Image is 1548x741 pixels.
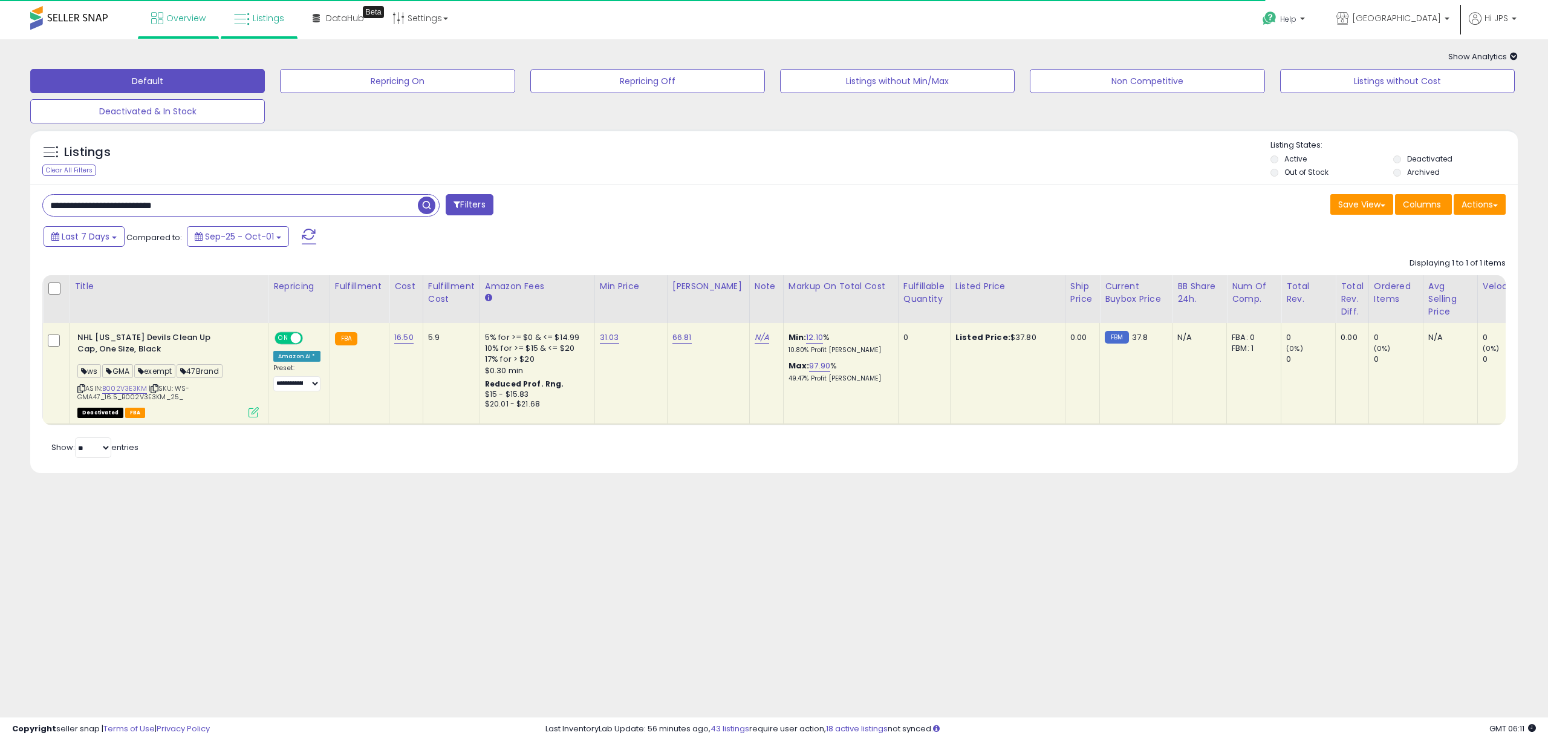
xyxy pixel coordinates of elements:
[1403,198,1441,211] span: Columns
[428,280,475,305] div: Fulfillment Cost
[446,194,493,215] button: Filters
[30,69,265,93] button: Default
[903,332,941,343] div: 0
[77,408,123,418] span: All listings that are unavailable for purchase on Amazon for any reason other than out-of-stock
[1483,280,1527,293] div: Velocity
[1070,280,1094,305] div: Ship Price
[1374,354,1423,365] div: 0
[177,364,223,378] span: 47Brand
[1232,332,1272,343] div: FBA: 0
[789,332,889,354] div: %
[1341,332,1359,343] div: 0.00
[187,226,289,247] button: Sep-25 - Oct-01
[1253,2,1317,39] a: Help
[1030,69,1264,93] button: Non Competitive
[51,442,138,453] span: Show: entries
[273,364,320,391] div: Preset:
[64,144,111,161] h5: Listings
[600,331,619,344] a: 31.03
[1284,154,1307,164] label: Active
[789,331,807,343] b: Min:
[363,6,384,18] div: Tooltip anchor
[1280,14,1296,24] span: Help
[1286,332,1335,343] div: 0
[1330,194,1393,215] button: Save View
[955,280,1060,293] div: Listed Price
[1485,12,1508,24] span: Hi JPS
[1469,12,1517,39] a: Hi JPS
[1132,331,1148,343] span: 37.8
[62,230,109,243] span: Last 7 Days
[276,333,291,344] span: ON
[166,12,206,24] span: Overview
[335,332,357,345] small: FBA
[30,99,265,123] button: Deactivated & In Stock
[789,346,889,354] p: 10.80% Profit [PERSON_NAME]
[672,331,692,344] a: 66.81
[1286,344,1303,353] small: (0%)
[253,12,284,24] span: Listings
[955,332,1056,343] div: $37.80
[789,374,889,383] p: 49.47% Profit [PERSON_NAME]
[485,354,585,365] div: 17% for > $20
[1428,280,1472,318] div: Avg Selling Price
[326,12,364,24] span: DataHub
[809,360,830,372] a: 97.90
[485,293,492,304] small: Amazon Fees.
[1105,280,1167,305] div: Current Buybox Price
[485,390,585,400] div: $15 - $15.83
[1407,167,1440,177] label: Archived
[955,331,1010,343] b: Listed Price:
[1341,280,1364,318] div: Total Rev. Diff.
[1177,332,1217,343] div: N/A
[789,360,810,371] b: Max:
[783,275,898,323] th: The percentage added to the cost of goods (COGS) that forms the calculator for Min & Max prices.
[1262,11,1277,26] i: Get Help
[903,280,945,305] div: Fulfillable Quantity
[1407,154,1452,164] label: Deactivated
[1286,280,1330,305] div: Total Rev.
[1428,332,1468,343] div: N/A
[428,332,470,343] div: 5.9
[394,331,414,344] a: 16.50
[1177,280,1221,305] div: BB Share 24h.
[77,332,224,357] b: NHL [US_STATE] Devils Clean Up Cap, One Size, Black
[485,379,564,389] b: Reduced Prof. Rng.
[1395,194,1452,215] button: Columns
[335,280,384,293] div: Fulfillment
[1483,332,1532,343] div: 0
[530,69,765,93] button: Repricing Off
[77,364,101,378] span: ws
[789,280,893,293] div: Markup on Total Cost
[1070,332,1090,343] div: 0.00
[485,343,585,354] div: 10% for >= $15 & <= $20
[126,232,182,243] span: Compared to:
[1284,167,1328,177] label: Out of Stock
[77,384,190,402] span: | SKU: WS-GMA47_16.5_B002V3E3KM_25_
[1374,344,1391,353] small: (0%)
[273,280,325,293] div: Repricing
[780,69,1015,93] button: Listings without Min/Max
[1483,354,1532,365] div: 0
[1232,343,1272,354] div: FBM: 1
[1286,354,1335,365] div: 0
[77,332,259,416] div: ASIN:
[1270,140,1518,151] p: Listing States:
[1352,12,1441,24] span: [GEOGRAPHIC_DATA]
[125,408,146,418] span: FBA
[42,165,96,176] div: Clear All Filters
[485,332,585,343] div: 5% for >= $0 & <= $14.99
[102,384,147,394] a: B002V3E3KM
[205,230,274,243] span: Sep-25 - Oct-01
[1374,332,1423,343] div: 0
[1280,69,1515,93] button: Listings without Cost
[44,226,125,247] button: Last 7 Days
[485,280,590,293] div: Amazon Fees
[280,69,515,93] button: Repricing On
[301,333,320,344] span: OFF
[273,351,320,362] div: Amazon AI *
[485,399,585,410] div: $20.01 - $21.68
[789,361,889,383] div: %
[1483,344,1500,353] small: (0%)
[394,280,418,293] div: Cost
